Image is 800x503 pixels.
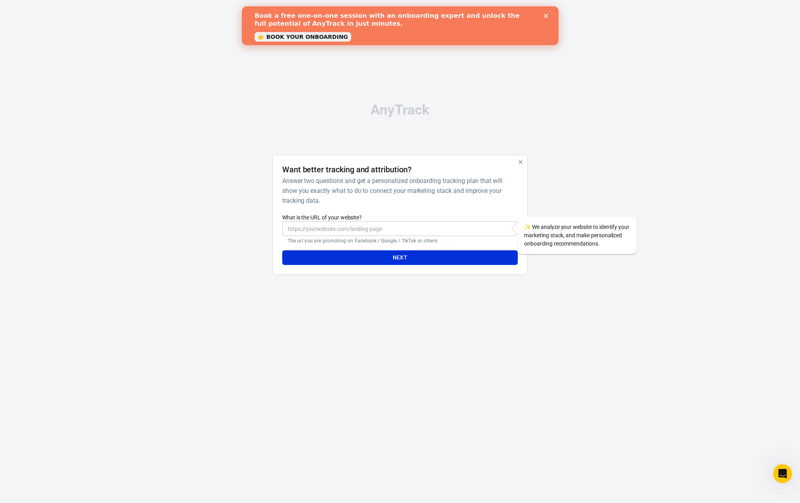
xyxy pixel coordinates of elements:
[282,165,412,174] h4: Want better tracking and attribution?
[288,238,512,244] p: The url you are promoting on Facebook / Google / TikTok or others
[282,250,518,265] button: Next
[773,464,792,483] iframe: Intercom live chat
[302,7,310,12] div: Close
[242,6,559,45] iframe: Intercom live chat banner
[202,103,598,117] div: AnyTrack
[524,224,531,230] span: sparkles
[282,213,518,221] label: What is the URL of your website?
[282,176,515,206] h6: Answer two questions and get a personalized onboarding tracking plan that will show you exactly w...
[518,217,637,254] div: We analyze your website to identify your marketing stack, and make personalized onboarding recomm...
[282,221,518,236] input: https://yourwebsite.com/landing-page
